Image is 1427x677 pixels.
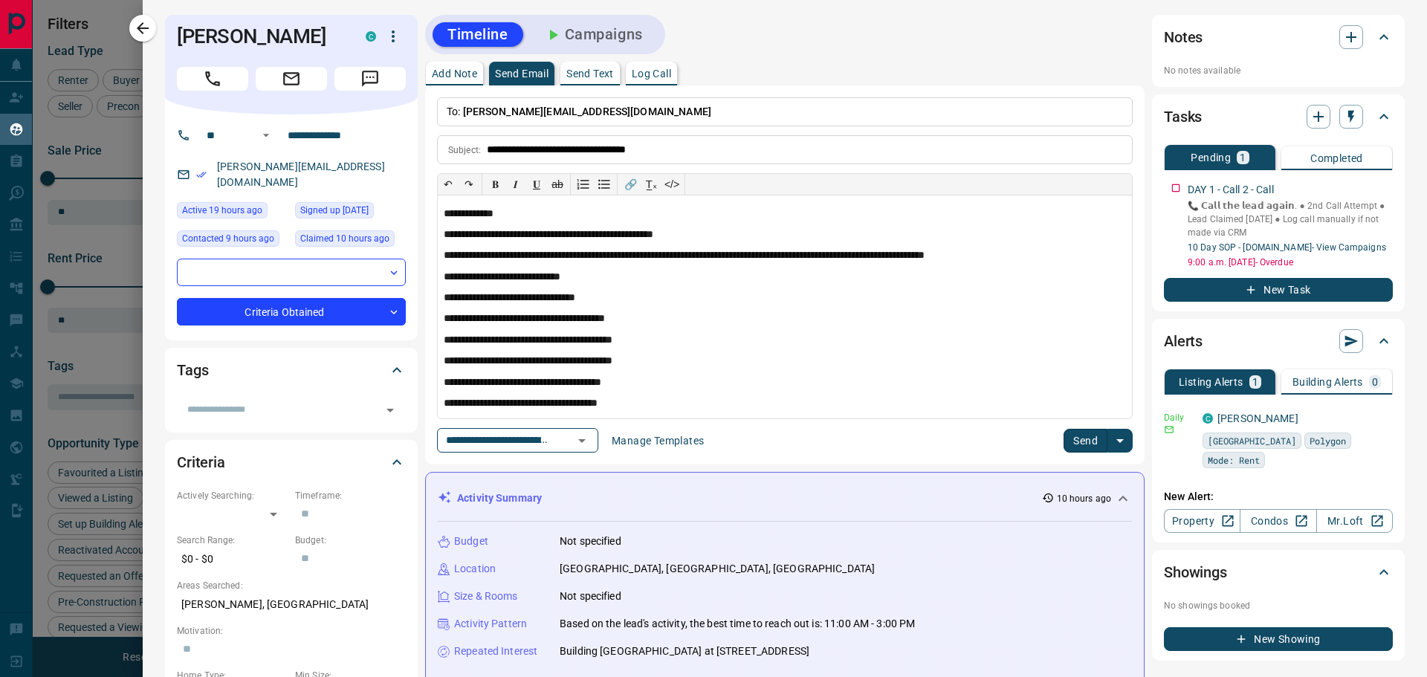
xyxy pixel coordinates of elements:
[463,106,711,117] span: [PERSON_NAME][EMAIL_ADDRESS][DOMAIN_NAME]
[1164,489,1393,505] p: New Alert:
[459,174,479,195] button: ↷
[177,592,406,617] p: [PERSON_NAME], [GEOGRAPHIC_DATA]
[177,450,225,474] h2: Criteria
[177,444,406,480] div: Criteria
[1372,377,1378,387] p: 0
[1188,199,1393,239] p: 📞 𝗖𝗮𝗹𝗹 𝘁𝗵𝗲 𝗹𝗲𝗮𝗱 𝗮𝗴𝗮𝗶𝗻. ● 2nd Call Attempt ● Lead Claimed [DATE] ‎● Log call manually if not made ...
[1203,413,1213,424] div: condos.ca
[1057,492,1111,505] p: 10 hours ago
[1164,64,1393,77] p: No notes available
[433,22,523,47] button: Timeline
[1316,509,1393,533] a: Mr.Loft
[448,143,481,157] p: Subject:
[454,534,488,549] p: Budget
[1188,256,1393,269] p: 9:00 a.m. [DATE] - Overdue
[603,429,713,453] button: Manage Templates
[594,174,615,195] button: Bullet list
[1164,509,1240,533] a: Property
[632,68,671,79] p: Log Call
[177,352,406,388] div: Tags
[182,231,274,246] span: Contacted 9 hours ago
[177,202,288,223] div: Sun Aug 17 2025
[257,126,275,144] button: Open
[334,67,406,91] span: Message
[1179,377,1243,387] p: Listing Alerts
[526,174,547,195] button: 𝐔
[529,22,658,47] button: Campaigns
[366,31,376,42] div: condos.ca
[437,97,1133,126] p: To:
[300,203,369,218] span: Signed up [DATE]
[620,174,641,195] button: 🔗
[1164,554,1393,590] div: Showings
[1164,25,1203,49] h2: Notes
[1208,453,1260,467] span: Mode: Rent
[1310,433,1346,448] span: Polygon
[505,174,526,195] button: 𝑰
[560,616,915,632] p: Based on the lead's activity, the best time to reach out is: 11:00 AM - 3:00 PM
[1292,377,1363,387] p: Building Alerts
[1164,278,1393,302] button: New Task
[177,25,343,48] h1: [PERSON_NAME]
[454,644,537,659] p: Repeated Interest
[454,589,518,604] p: Size & Rooms
[454,616,527,632] p: Activity Pattern
[196,169,207,180] svg: Email Verified
[177,67,248,91] span: Call
[380,400,401,421] button: Open
[432,68,477,79] p: Add Note
[1164,627,1393,651] button: New Showing
[1208,433,1296,448] span: [GEOGRAPHIC_DATA]
[295,230,406,251] div: Mon Aug 18 2025
[1164,323,1393,359] div: Alerts
[1240,152,1246,163] p: 1
[641,174,661,195] button: T̲ₓ
[1164,19,1393,55] div: Notes
[295,202,406,223] div: Fri Aug 15 2025
[177,624,406,638] p: Motivation:
[457,490,542,506] p: Activity Summary
[560,644,809,659] p: Building [GEOGRAPHIC_DATA] at [STREET_ADDRESS]
[177,230,288,251] div: Mon Aug 18 2025
[177,534,288,547] p: Search Range:
[551,178,563,190] s: ab
[256,67,327,91] span: Email
[572,430,592,451] button: Open
[438,174,459,195] button: ↶
[177,489,288,502] p: Actively Searching:
[1188,242,1386,253] a: 10 Day SOP - [DOMAIN_NAME]- View Campaigns
[1240,509,1316,533] a: Condos
[1164,560,1227,584] h2: Showings
[1252,377,1258,387] p: 1
[547,174,568,195] button: ab
[438,485,1132,512] div: Activity Summary10 hours ago
[1164,424,1174,435] svg: Email
[177,358,208,382] h2: Tags
[1064,429,1107,453] button: Send
[295,489,406,502] p: Timeframe:
[300,231,389,246] span: Claimed 10 hours ago
[177,547,288,571] p: $0 - $0
[1164,411,1194,424] p: Daily
[566,68,614,79] p: Send Text
[217,161,385,188] a: [PERSON_NAME][EMAIL_ADDRESS][DOMAIN_NAME]
[1164,99,1393,135] div: Tasks
[573,174,594,195] button: Numbered list
[495,68,549,79] p: Send Email
[454,561,496,577] p: Location
[1217,412,1298,424] a: [PERSON_NAME]
[560,534,621,549] p: Not specified
[295,534,406,547] p: Budget:
[485,174,505,195] button: 𝐁
[177,579,406,592] p: Areas Searched:
[1310,153,1363,163] p: Completed
[1164,599,1393,612] p: No showings booked
[560,589,621,604] p: Not specified
[661,174,682,195] button: </>
[182,203,262,218] span: Active 19 hours ago
[1188,182,1274,198] p: DAY 1 - Call 2 - Call
[1064,429,1133,453] div: split button
[1191,152,1231,163] p: Pending
[1164,329,1203,353] h2: Alerts
[177,298,406,325] div: Criteria Obtained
